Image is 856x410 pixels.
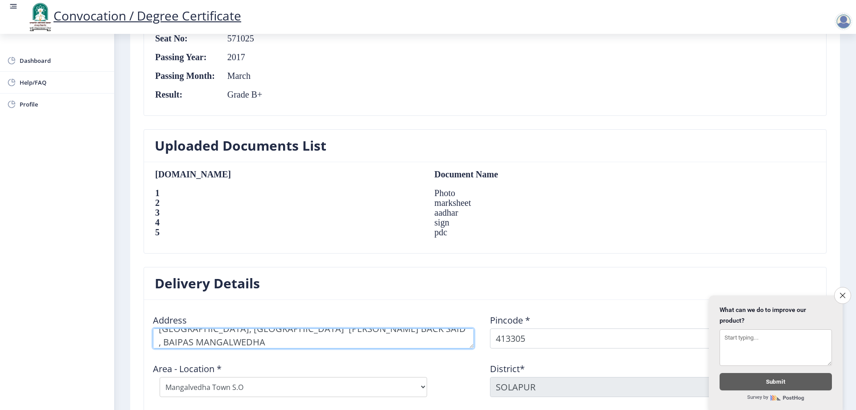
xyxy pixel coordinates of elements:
[155,90,218,99] th: Result:
[20,55,107,66] span: Dashboard
[490,377,811,397] input: District
[218,52,363,62] td: 2017
[155,137,326,155] h3: Uploaded Documents List
[425,198,683,208] td: marksheet
[155,227,425,237] th: 5
[155,275,260,292] h3: Delivery Details
[155,188,425,198] th: 1
[490,328,811,348] input: Pincode
[425,217,683,227] td: sign
[155,33,218,43] th: Seat No:
[218,90,363,99] td: Grade B+
[155,208,425,217] th: 3
[425,227,683,237] td: pdc
[425,188,683,198] td: Photo
[27,2,53,32] img: logo
[425,169,683,179] td: Document Name
[155,169,425,179] th: [DOMAIN_NAME]
[20,99,107,110] span: Profile
[155,71,218,81] th: Passing Month:
[155,52,218,62] th: Passing Year:
[27,7,241,24] a: Convocation / Degree Certificate
[490,316,530,325] label: Pincode *
[153,365,222,373] label: Area - Location *
[218,33,363,43] td: 571025
[490,365,525,373] label: District*
[155,217,425,227] th: 4
[425,208,683,217] td: aadhar
[155,198,425,208] th: 2
[218,71,363,81] td: March
[153,316,187,325] label: Address
[20,77,107,88] span: Help/FAQ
